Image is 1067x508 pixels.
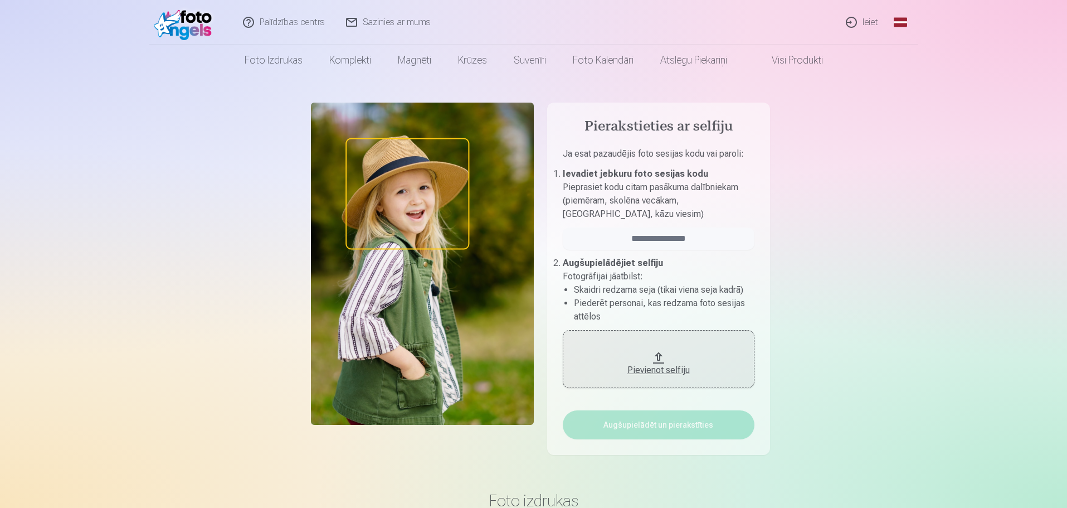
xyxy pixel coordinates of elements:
[316,45,384,76] a: Komplekti
[445,45,500,76] a: Krūzes
[559,45,647,76] a: Foto kalendāri
[563,147,754,167] p: Ja esat pazaudējis foto sesijas kodu vai paroli :
[500,45,559,76] a: Suvenīri
[574,297,754,323] li: Piederēt personai, kas redzama foto sesijas attēlos
[231,45,316,76] a: Foto izdrukas
[154,4,218,40] img: /fa1
[574,364,743,377] div: Pievienot selfiju
[574,283,754,297] li: Skaidri redzama seja (tikai viena seja kadrā)
[563,168,708,179] b: Ievadiet jebkuru foto sesijas kodu
[740,45,836,76] a: Visi produkti
[563,258,663,268] b: Augšupielādējiet selfiju
[563,270,754,283] p: Fotogrāfijai jāatbilst :
[384,45,445,76] a: Magnēti
[647,45,740,76] a: Atslēgu piekariņi
[563,181,754,221] p: Pieprasiet kodu citam pasākuma dalībniekam (piemēram, skolēna vecākam, [GEOGRAPHIC_DATA], kāzu vi...
[563,410,754,439] button: Augšupielādēt un pierakstīties
[563,330,754,388] button: Pievienot selfiju
[563,118,754,136] h4: Pierakstieties ar selfiju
